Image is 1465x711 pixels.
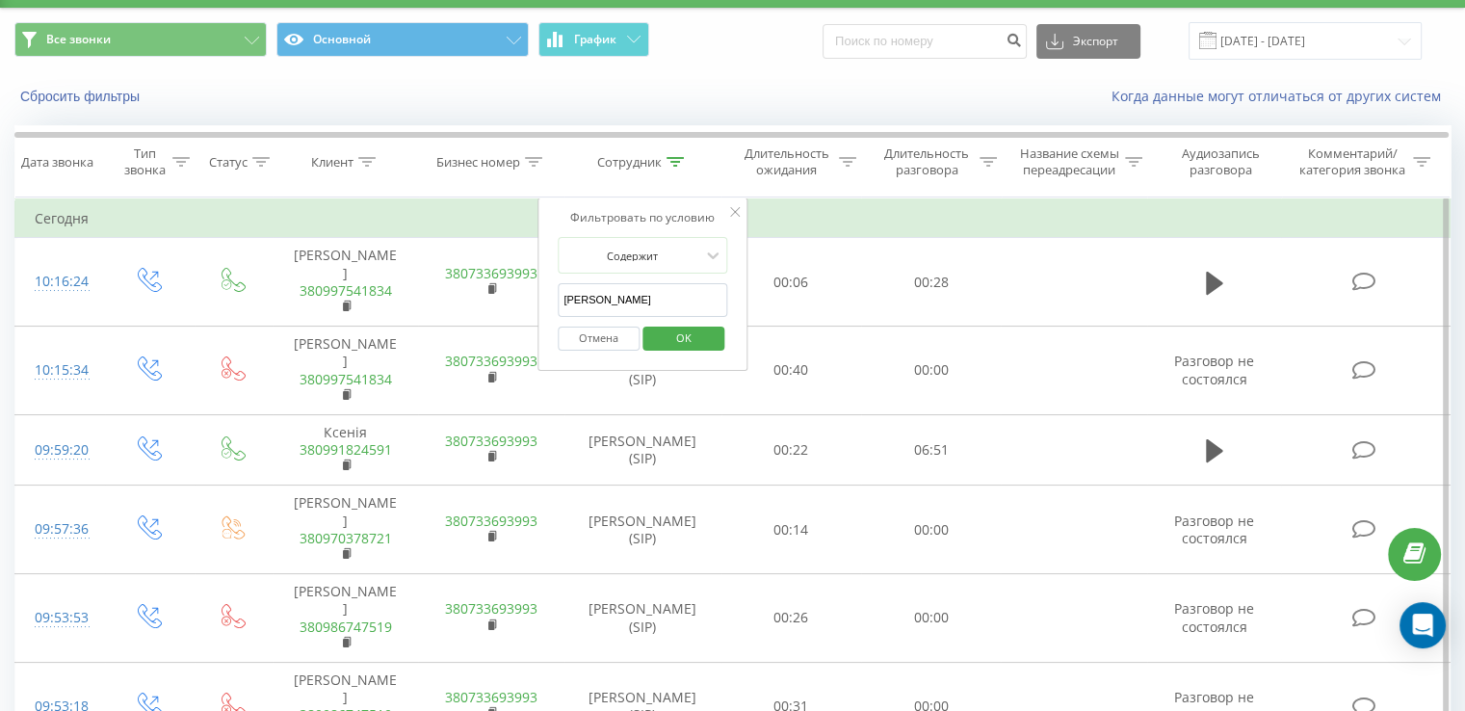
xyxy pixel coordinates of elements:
[1112,87,1451,105] a: Когда данные могут отличаться от других систем
[1036,24,1140,59] button: Экспорт
[721,238,861,327] td: 00:06
[721,327,861,415] td: 00:40
[445,264,537,282] a: 380733693993
[721,574,861,663] td: 00:26
[538,22,649,57] button: График
[35,511,86,548] div: 09:57:36
[564,486,721,574] td: [PERSON_NAME] (SIP)
[300,529,392,547] a: 380970378721
[300,370,392,388] a: 380997541834
[558,208,727,227] div: Фильтровать по условию
[1174,352,1254,387] span: Разговор не состоялся
[861,486,1001,574] td: 00:00
[21,154,93,171] div: Дата звонка
[721,486,861,574] td: 00:14
[861,327,1001,415] td: 00:00
[276,22,529,57] button: Основной
[300,618,392,636] a: 380986747519
[15,199,1451,238] td: Сегодня
[861,238,1001,327] td: 00:28
[273,486,418,574] td: [PERSON_NAME]
[46,32,111,47] span: Все звонки
[1164,145,1277,178] div: Аудиозапись разговора
[35,599,86,637] div: 09:53:53
[445,688,537,706] a: 380733693993
[445,352,537,370] a: 380733693993
[878,145,975,178] div: Длительность разговора
[1400,602,1446,648] div: Open Intercom Messenger
[823,24,1027,59] input: Поиск по номеру
[721,414,861,486] td: 00:22
[273,574,418,663] td: [PERSON_NAME]
[14,22,267,57] button: Все звонки
[1174,599,1254,635] span: Разговор не состоялся
[35,263,86,301] div: 10:16:24
[14,88,149,105] button: Сбросить фильтры
[1019,145,1120,178] div: Название схемы переадресации
[445,512,537,530] a: 380733693993
[209,154,248,171] div: Статус
[445,432,537,450] a: 380733693993
[861,414,1001,486] td: 06:51
[597,154,662,171] div: Сотрудник
[642,327,724,351] button: OK
[273,238,418,327] td: [PERSON_NAME]
[574,33,616,46] span: График
[121,145,167,178] div: Тип звонка
[1295,145,1408,178] div: Комментарий/категория звонка
[861,574,1001,663] td: 00:00
[657,323,711,353] span: OK
[273,414,418,486] td: Ксенія
[1174,512,1254,547] span: Разговор не состоялся
[273,327,418,415] td: [PERSON_NAME]
[739,145,835,178] div: Длительность ожидания
[300,440,392,459] a: 380991824591
[35,352,86,389] div: 10:15:34
[300,281,392,300] a: 380997541834
[311,154,353,171] div: Клиент
[564,414,721,486] td: [PERSON_NAME] (SIP)
[558,283,727,317] input: Введите значение
[436,154,520,171] div: Бизнес номер
[558,327,640,351] button: Отмена
[564,574,721,663] td: [PERSON_NAME] (SIP)
[445,599,537,618] a: 380733693993
[35,432,86,469] div: 09:59:20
